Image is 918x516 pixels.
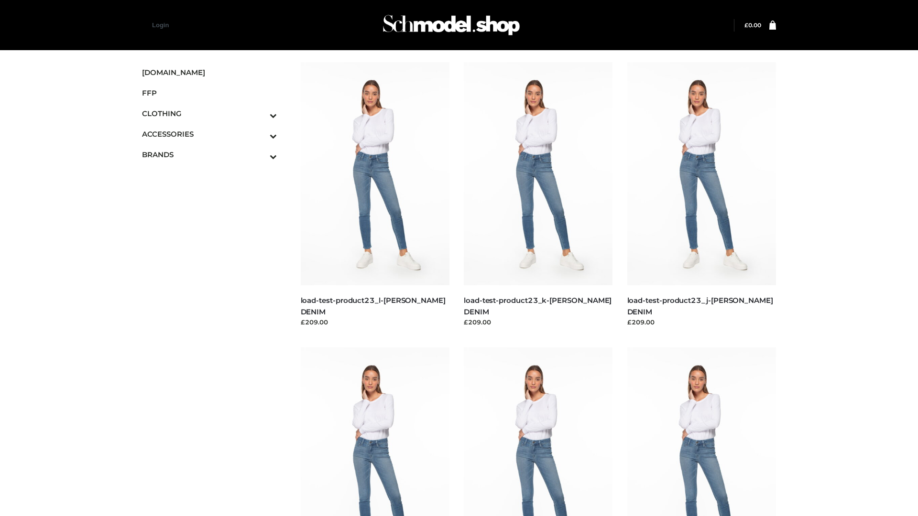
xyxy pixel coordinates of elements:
span: £ [744,21,748,29]
span: BRANDS [142,149,277,160]
div: £209.00 [627,317,776,327]
button: Toggle Submenu [243,124,277,144]
a: ACCESSORIESToggle Submenu [142,124,277,144]
span: CLOTHING [142,108,277,119]
button: Toggle Submenu [243,103,277,124]
img: Schmodel Admin 964 [380,6,523,44]
a: FFP [142,83,277,103]
bdi: 0.00 [744,21,761,29]
span: FFP [142,87,277,98]
span: [DOMAIN_NAME] [142,67,277,78]
div: £209.00 [464,317,613,327]
a: Login [152,21,169,29]
button: Toggle Submenu [243,144,277,165]
a: load-test-product23_j-[PERSON_NAME] DENIM [627,296,773,316]
a: CLOTHINGToggle Submenu [142,103,277,124]
a: load-test-product23_l-[PERSON_NAME] DENIM [301,296,446,316]
a: £0.00 [744,21,761,29]
a: [DOMAIN_NAME] [142,62,277,83]
span: ACCESSORIES [142,129,277,140]
div: £209.00 [301,317,450,327]
a: load-test-product23_k-[PERSON_NAME] DENIM [464,296,612,316]
a: BRANDSToggle Submenu [142,144,277,165]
